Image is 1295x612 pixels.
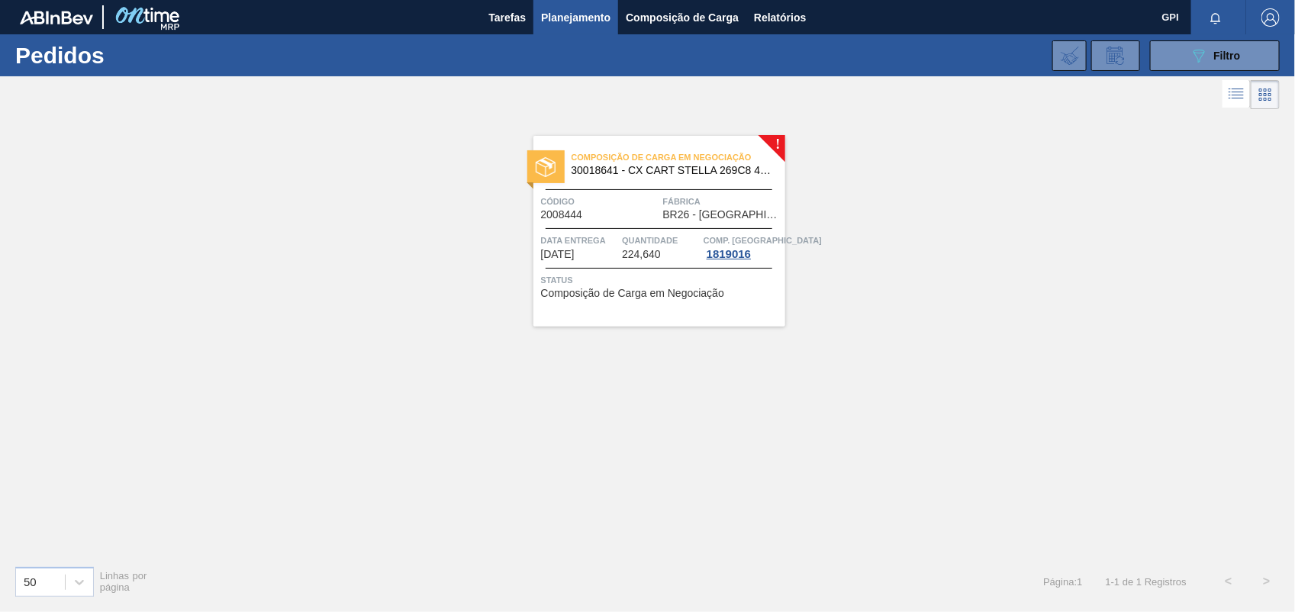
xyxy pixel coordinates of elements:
[754,8,806,27] span: Relatórios
[541,194,659,209] span: Código
[541,8,610,27] span: Planejamento
[511,136,785,327] a: !statusComposição de Carga em Negociação30018641 - CX CART STELLA 269C8 429 276GCódigo2008444Fábr...
[100,570,147,593] span: Linhas por página
[1251,80,1280,109] div: Visão em Cards
[704,233,781,260] a: Comp. [GEOGRAPHIC_DATA]1819016
[622,249,661,260] span: 224,640
[1043,576,1082,588] span: Página : 1
[1106,576,1187,588] span: 1 - 1 de 1 Registros
[1191,7,1240,28] button: Notificações
[1248,562,1286,601] button: >
[663,209,781,221] span: BR26 - Uberlândia
[541,288,724,299] span: Composição de Carga em Negociação
[704,233,822,248] span: Comp. Carga
[622,233,700,248] span: Quantidade
[488,8,526,27] span: Tarefas
[536,157,556,177] img: status
[1150,40,1280,71] button: Filtro
[541,249,575,260] span: 22/09/2025
[572,150,785,165] span: Composição de Carga em Negociação
[541,233,619,248] span: Data entrega
[704,248,754,260] div: 1819016
[15,47,239,64] h1: Pedidos
[24,575,37,588] div: 50
[663,194,781,209] span: Fábrica
[1052,40,1087,71] div: Importar Negociações dos Pedidos
[1210,562,1248,601] button: <
[572,165,773,176] span: 30018641 - CX CART STELLA 269C8 429 276G
[20,11,93,24] img: TNhmsLtSVTkK8tSr43FrP2fwEKptu5GPRR3wAAAABJRU5ErkJggg==
[1261,8,1280,27] img: Logout
[1091,40,1140,71] div: Solicitação de Revisão de Pedidos
[541,272,781,288] span: Status
[541,209,583,221] span: 2008444
[1223,80,1251,109] div: Visão em Lista
[626,8,739,27] span: Composição de Carga
[1214,50,1241,62] span: Filtro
